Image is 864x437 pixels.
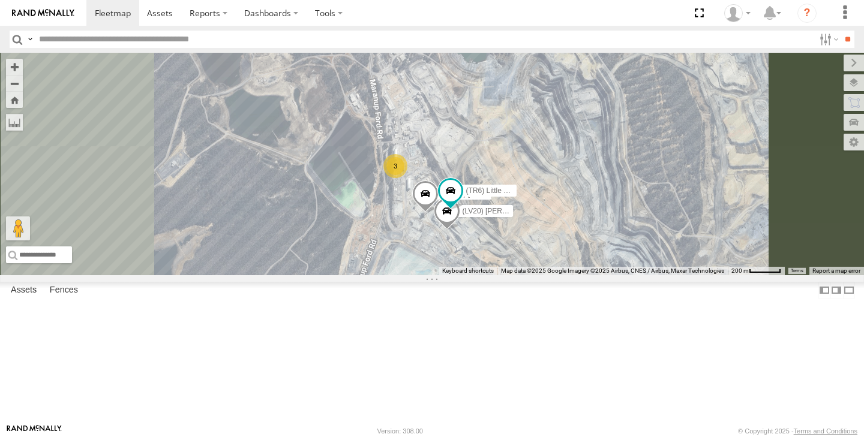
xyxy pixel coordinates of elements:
[815,31,841,48] label: Search Filter Options
[794,427,857,435] a: Terms and Conditions
[728,267,785,275] button: Map scale: 200 m per 50 pixels
[12,9,74,17] img: rand-logo.svg
[791,269,803,273] a: Terms (opens in new tab)
[720,4,755,22] div: Cody Roberts
[7,425,62,437] a: Visit our Website
[5,282,43,299] label: Assets
[6,75,23,92] button: Zoom out
[383,154,407,178] div: 3
[442,267,494,275] button: Keyboard shortcuts
[6,92,23,108] button: Zoom Home
[25,31,35,48] label: Search Query
[6,114,23,131] label: Measure
[812,267,860,274] a: Report a map error
[466,186,524,195] span: (TR6) Little Tipper
[501,267,724,274] span: Map data ©2025 Google Imagery ©2025 Airbus, CNES / Airbus, Maxar Technologies
[797,4,817,23] i: ?
[738,427,857,435] div: © Copyright 2025 -
[818,282,830,299] label: Dock Summary Table to the Left
[44,282,84,299] label: Fences
[731,267,749,274] span: 200 m
[844,134,864,150] label: Map Settings
[463,207,545,215] span: (LV20) [PERSON_NAME]
[377,427,423,435] div: Version: 308.00
[830,282,842,299] label: Dock Summary Table to the Right
[6,59,23,75] button: Zoom in
[843,282,855,299] label: Hide Summary Table
[6,216,30,240] button: Drag Pegman onto the map to open Street View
